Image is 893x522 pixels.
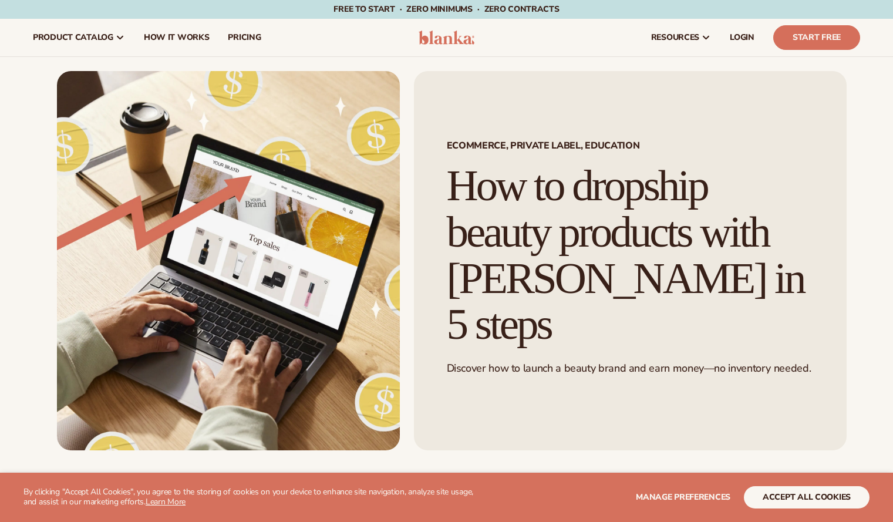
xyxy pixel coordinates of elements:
a: resources [642,19,720,56]
a: pricing [218,19,270,56]
span: Free to start · ZERO minimums · ZERO contracts [333,4,559,15]
h1: How to dropship beauty products with [PERSON_NAME] in 5 steps [447,163,814,348]
p: Discover how to launch a beauty brand and earn money—no inventory needed. [447,362,814,375]
span: Ecommerce, Private Label, EDUCATION [447,141,814,150]
img: Growing money with ecommerce [57,71,400,450]
a: product catalog [23,19,134,56]
a: LOGIN [720,19,764,56]
a: Learn More [146,496,186,507]
p: By clicking "Accept All Cookies", you agree to the storing of cookies on your device to enhance s... [23,487,487,507]
span: How It Works [144,33,210,42]
a: Start Free [773,25,860,50]
a: How It Works [134,19,219,56]
span: pricing [228,33,261,42]
button: Manage preferences [636,486,730,508]
span: product catalog [33,33,113,42]
img: logo [419,31,474,45]
span: LOGIN [730,33,754,42]
button: accept all cookies [744,486,870,508]
span: Manage preferences [636,491,730,503]
span: resources [651,33,699,42]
